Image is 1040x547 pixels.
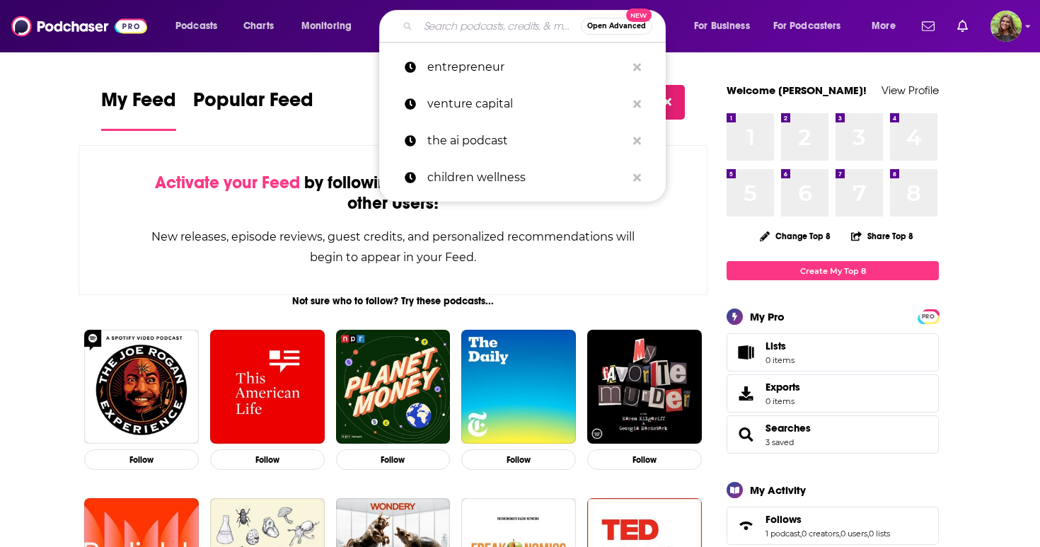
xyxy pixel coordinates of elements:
img: The Daily [461,330,576,444]
button: Share Top 8 [850,222,914,250]
button: Change Top 8 [751,227,839,245]
a: Welcome [PERSON_NAME]! [727,84,867,97]
a: My Feed [101,88,176,131]
span: Podcasts [175,16,217,36]
button: Follow [336,449,451,470]
a: Exports [727,374,939,413]
a: venture capital [379,86,666,122]
a: 0 lists [869,529,890,539]
a: Searches [732,425,760,444]
button: Show profile menu [990,11,1022,42]
span: Popular Feed [193,88,313,120]
button: open menu [166,15,236,38]
span: Open Advanced [587,23,646,30]
span: Logged in as reagan34226 [990,11,1022,42]
a: 1 podcast [765,529,800,539]
a: Searches [765,422,811,434]
span: , [867,529,869,539]
span: New [626,8,652,22]
div: by following Podcasts, Creators, Lists, and other Users! [150,173,636,214]
img: My Favorite Murder with Karen Kilgariff and Georgia Hardstark [587,330,702,444]
a: Lists [727,333,939,372]
a: Create My Top 8 [727,261,939,280]
span: For Podcasters [773,16,841,36]
button: open menu [684,15,768,38]
img: User Profile [990,11,1022,42]
div: My Activity [750,483,806,497]
a: PRO [920,311,937,321]
button: open menu [291,15,370,38]
a: children wellness [379,159,666,196]
span: Follows [765,513,802,526]
span: Searches [727,415,939,454]
a: the ai podcast [379,122,666,159]
span: PRO [920,311,937,322]
img: Planet Money [336,330,451,444]
img: Podchaser - Follow, Share and Rate Podcasts [11,13,147,40]
a: Follows [732,516,760,536]
div: New releases, episode reviews, guest credits, and personalized recommendations will begin to appe... [150,226,636,267]
a: 3 saved [765,437,794,447]
img: The Joe Rogan Experience [84,330,199,444]
a: 0 creators [802,529,839,539]
p: venture capital [427,86,626,122]
button: Follow [461,449,576,470]
span: Follows [727,507,939,545]
input: Search podcasts, credits, & more... [418,15,581,38]
p: entrepreneur [427,49,626,86]
span: Charts [243,16,274,36]
div: Search podcasts, credits, & more... [393,10,679,42]
span: More [872,16,896,36]
button: Follow [210,449,325,470]
span: Exports [732,384,760,403]
span: , [839,529,840,539]
button: open menu [862,15,913,38]
img: This American Life [210,330,325,444]
span: 0 items [765,355,795,365]
span: , [800,529,802,539]
button: Open AdvancedNew [581,18,652,35]
span: Exports [765,381,800,393]
span: Activate your Feed [155,172,300,193]
a: 0 users [840,529,867,539]
div: Not sure who to follow? Try these podcasts... [79,295,707,307]
p: children wellness [427,159,626,196]
span: For Business [694,16,750,36]
button: open menu [764,15,862,38]
p: the ai podcast [427,122,626,159]
button: Follow [84,449,199,470]
a: Show notifications dropdown [952,14,973,38]
span: Lists [732,342,760,362]
a: Show notifications dropdown [916,14,940,38]
div: My Pro [750,310,785,323]
span: Lists [765,340,795,352]
button: Follow [587,449,702,470]
span: My Feed [101,88,176,120]
a: Follows [765,513,890,526]
a: Charts [234,15,282,38]
span: Monitoring [301,16,352,36]
span: Lists [765,340,786,352]
a: entrepreneur [379,49,666,86]
span: 0 items [765,396,800,406]
a: View Profile [882,84,939,97]
a: Popular Feed [193,88,313,131]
